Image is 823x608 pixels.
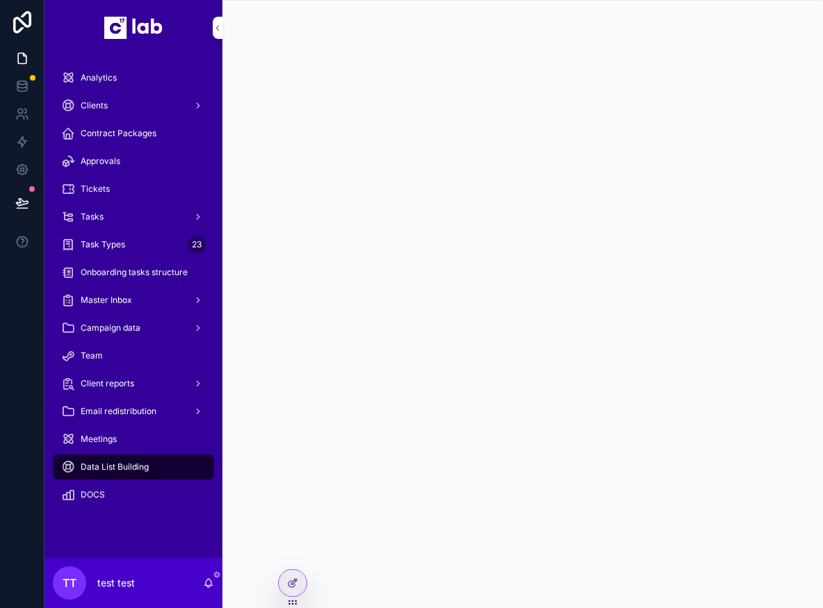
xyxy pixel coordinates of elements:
a: Meetings [53,427,214,452]
div: scrollable content [44,56,222,525]
a: Email redistribution [53,399,214,424]
span: Meetings [81,434,117,445]
a: Onboarding tasks structure [53,260,214,285]
a: Team [53,343,214,368]
span: DOCS [81,489,105,500]
a: Tickets [53,176,214,202]
p: test test [97,576,135,590]
span: Analytics [81,72,117,83]
span: Onboarding tasks structure [81,267,188,278]
span: Approvals [81,156,120,167]
a: Tasks [53,204,214,229]
a: Data List Building [53,454,214,479]
a: Analytics [53,65,214,90]
span: Task Types [81,239,125,250]
img: App logo [104,17,163,39]
div: 23 [188,236,206,253]
a: Master Inbox [53,288,214,313]
span: tt [63,575,76,591]
span: Tickets [81,183,110,195]
span: Team [81,350,103,361]
span: Client reports [81,378,134,389]
a: DOCS [53,482,214,507]
span: Email redistribution [81,406,156,417]
span: Clients [81,100,108,111]
span: Contract Packages [81,128,156,139]
a: Task Types23 [53,232,214,257]
a: Approvals [53,149,214,174]
span: Tasks [81,211,104,222]
span: Master Inbox [81,295,132,306]
a: Contract Packages [53,121,214,146]
a: Clients [53,93,214,118]
a: Campaign data [53,315,214,340]
a: Client reports [53,371,214,396]
span: Campaign data [81,322,140,334]
span: Data List Building [81,461,149,473]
